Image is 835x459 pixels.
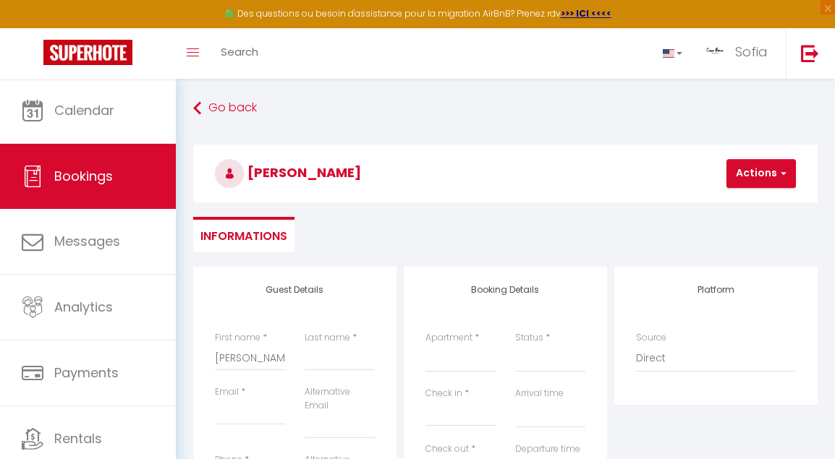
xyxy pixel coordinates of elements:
label: Departure time [515,442,580,456]
a: ... Sofia [693,28,786,79]
label: Check in [425,387,462,400]
span: [PERSON_NAME] [215,163,361,181]
h4: Platform [636,285,796,295]
label: First name [215,331,260,345]
span: Sofia [735,43,768,61]
h4: Guest Details [215,285,375,295]
label: Check out [425,442,469,456]
label: Source [636,331,666,345]
label: Apartment [425,331,472,345]
a: Go back [193,95,818,121]
label: Last name [305,331,350,345]
span: Analytics [54,298,113,316]
label: Email [215,385,239,399]
h4: Booking Details [425,285,585,295]
span: Search [221,44,258,59]
li: Informations [193,217,294,252]
span: Rentals [54,429,102,447]
img: ... [704,41,726,63]
span: Messages [54,232,120,250]
a: Search [210,28,269,79]
img: Super Booking [43,40,132,65]
label: Arrival time [515,387,564,400]
span: Calendar [54,101,114,119]
a: >>> ICI <<<< [561,7,611,20]
img: logout [801,44,819,62]
button: Actions [726,159,796,188]
span: Bookings [54,167,113,185]
label: Alternative Email [305,385,375,413]
label: Status [515,331,543,345]
span: Payments [54,364,119,382]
